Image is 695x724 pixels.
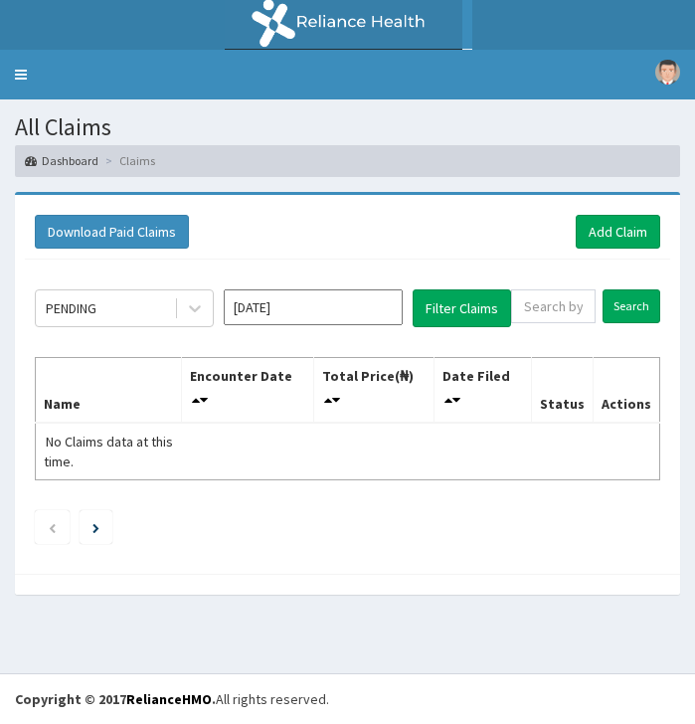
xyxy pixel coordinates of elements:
th: Total Price(₦) [314,357,434,423]
th: Date Filed [434,357,531,423]
a: Dashboard [25,152,98,169]
th: Name [36,357,182,423]
img: User Image [655,60,680,85]
th: Encounter Date [182,357,314,423]
a: Previous page [48,518,57,536]
th: Actions [593,357,659,423]
a: Add Claim [576,215,660,249]
th: Status [531,357,593,423]
button: Download Paid Claims [35,215,189,249]
a: Next page [92,518,99,536]
div: PENDING [46,298,96,318]
button: Filter Claims [413,289,511,327]
strong: Copyright © 2017 . [15,690,216,708]
li: Claims [100,152,155,169]
h1: All Claims [15,114,680,140]
input: Search by HMO ID [511,289,596,323]
input: Select Month and Year [224,289,403,325]
input: Search [603,289,660,323]
a: RelianceHMO [126,690,212,708]
span: No Claims data at this time. [44,433,173,470]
